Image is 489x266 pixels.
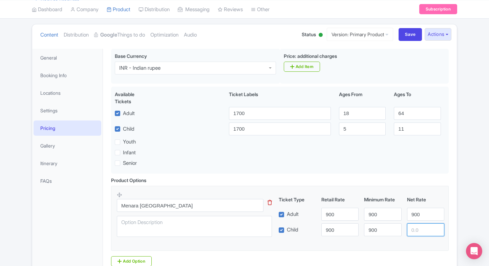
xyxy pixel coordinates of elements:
div: Net Rate [404,196,447,203]
a: GoogleThings to do [94,24,145,46]
a: General [34,50,101,65]
a: Itinerary [34,156,101,171]
label: Adult [123,110,135,117]
a: Gallery [34,138,101,153]
input: 0.0 [321,208,359,221]
div: Active [317,30,324,41]
a: Booking Info [34,68,101,83]
a: Pricing [34,120,101,136]
input: 0.0 [407,208,444,221]
label: Senior [123,159,137,167]
input: Adult [229,107,331,120]
input: 0.0 [321,223,359,236]
a: Content [40,24,58,46]
input: Save [399,28,422,41]
div: INR - Indian rupee [119,65,161,71]
div: Available Tickets [115,91,151,105]
div: Minimum Rate [361,196,404,203]
div: Retail Rate [319,196,361,203]
input: 0.0 [407,223,444,236]
button: Actions [425,28,451,41]
a: Add Item [284,62,320,72]
span: Base Currency [115,53,147,59]
label: Child [287,226,298,234]
span: Status [302,31,316,38]
div: Ages From [335,91,390,105]
input: 0.0 [364,208,401,221]
input: 0.0 [364,223,401,236]
div: Product Options [111,177,146,184]
input: Option Name [117,199,263,212]
div: Ages To [390,91,445,105]
div: Open Intercom Messenger [466,243,482,259]
a: Distribution [64,24,89,46]
a: FAQs [34,173,101,189]
label: Child [123,125,134,133]
a: Locations [34,85,101,101]
a: Version: Primary Product [327,28,393,41]
label: Adult [287,210,299,218]
a: Audio [184,24,197,46]
span: Menara [GEOGRAPHIC_DATA] [40,9,150,19]
a: Subscription [419,4,457,14]
strong: Google [100,31,117,39]
label: Price: additional charges [284,52,337,60]
input: Child [229,123,331,135]
a: Optimization [150,24,178,46]
label: Youth [123,138,136,146]
label: Infant [123,149,136,157]
div: Ticket Labels [225,91,335,105]
a: Settings [34,103,101,118]
div: Ticket Type [276,196,319,203]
